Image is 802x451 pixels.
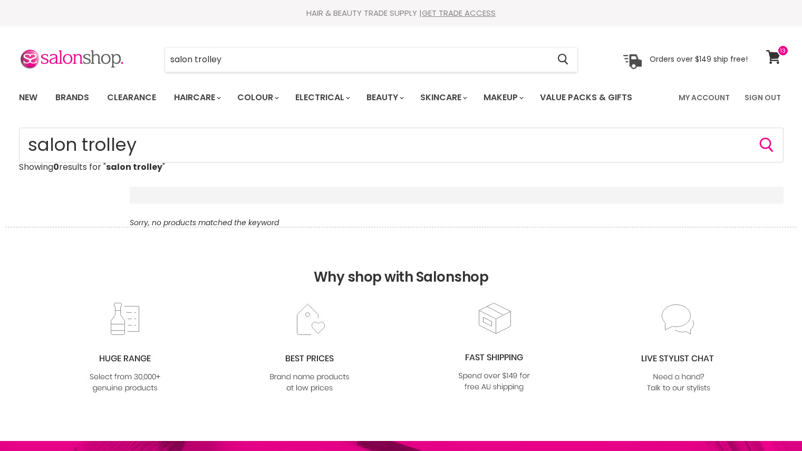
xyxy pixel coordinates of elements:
a: Colour [229,87,285,109]
a: Makeup [476,87,530,109]
nav: Main [6,82,797,113]
img: range2_8cf790d4-220e-469f-917d-a18fed3854b6.jpg [82,302,168,395]
a: Haircare [166,87,227,109]
a: Electrical [287,87,356,109]
em: Sorry, no products matched the keyword [130,217,279,228]
a: Skincare [412,87,474,109]
form: Product [165,47,578,72]
p: Showing results for " " [19,162,784,172]
button: Search [549,47,577,72]
div: HAIR & BEAUTY TRADE SUPPLY | [6,8,797,18]
p: Orders over $149 ship free! [650,54,748,64]
a: New [11,87,45,109]
ul: Main menu [11,82,656,113]
a: Value Packs & Gifts [532,87,640,109]
a: Sign Out [738,87,787,109]
h2: Why shop with Salonshop [5,227,797,301]
img: fast.jpg [451,301,537,394]
a: Brands [47,87,97,109]
input: Search [165,47,549,72]
a: GET TRADE ACCESS [422,7,496,18]
a: My Account [672,87,736,109]
a: Beauty [359,87,410,109]
img: prices.jpg [267,302,352,395]
input: Search [19,128,784,162]
img: chat_c0a1c8f7-3133-4fc6-855f-7264552747f6.jpg [636,302,721,395]
form: Product [19,128,784,162]
button: Search [758,137,775,153]
a: Clearance [99,87,164,109]
strong: salon trolley [106,161,162,173]
strong: 0 [53,161,59,173]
